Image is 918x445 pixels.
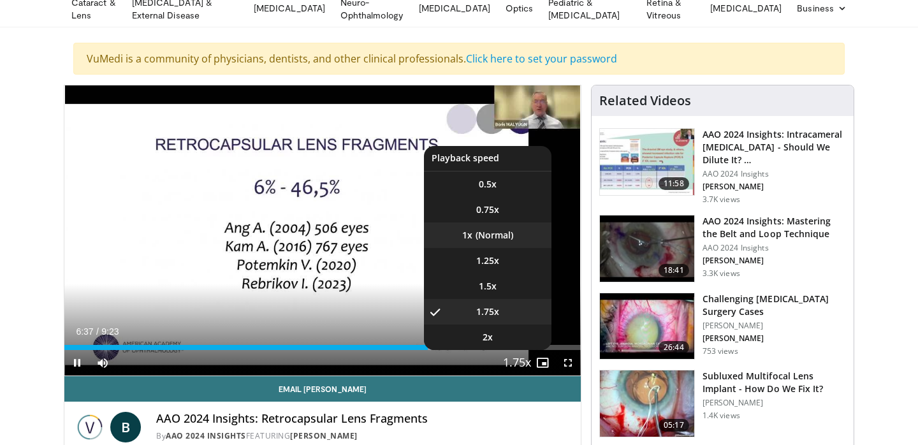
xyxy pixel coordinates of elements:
[599,293,846,360] a: 26:44 Challenging [MEDICAL_DATA] Surgery Cases [PERSON_NAME] [PERSON_NAME] 753 views
[703,194,740,205] p: 3.7K views
[703,370,846,395] h3: Subluxed Multifocal Lens Implant - How Do We Fix It?
[703,243,846,253] p: AAO 2024 Insights
[703,398,846,408] p: [PERSON_NAME]
[600,129,694,195] img: de733f49-b136-4bdc-9e00-4021288efeb7.150x105_q85_crop-smart_upscale.jpg
[76,326,93,337] span: 6:37
[599,128,846,205] a: 11:58 AAO 2024 Insights: Intracameral [MEDICAL_DATA] - Should We Dilute It? … AAO 2024 Insights [...
[64,350,90,376] button: Pause
[600,215,694,282] img: 22a3a3a3-03de-4b31-bd81-a17540334f4a.150x105_q85_crop-smart_upscale.jpg
[64,85,581,376] video-js: Video Player
[476,254,499,267] span: 1.25x
[476,203,499,216] span: 0.75x
[600,293,694,360] img: 05a6f048-9eed-46a7-93e1-844e43fc910c.150x105_q85_crop-smart_upscale.jpg
[96,326,99,337] span: /
[703,128,846,166] h3: AAO 2024 Insights: Intracameral [MEDICAL_DATA] - Should We Dilute It? …
[75,412,105,442] img: AAO 2024 Insights
[156,430,571,442] div: By FEATURING
[659,264,689,277] span: 18:41
[703,268,740,279] p: 3.3K views
[479,178,497,191] span: 0.5x
[466,52,617,66] a: Click here to set your password
[659,177,689,190] span: 11:58
[110,412,141,442] a: B
[703,256,846,266] p: [PERSON_NAME]
[64,345,581,350] div: Progress Bar
[599,215,846,282] a: 18:41 AAO 2024 Insights: Mastering the Belt and Loop Technique AAO 2024 Insights [PERSON_NAME] 3....
[599,93,691,108] h4: Related Videos
[73,43,845,75] div: VuMedi is a community of physicians, dentists, and other clinical professionals.
[479,280,497,293] span: 1.5x
[703,411,740,421] p: 1.4K views
[659,341,689,354] span: 26:44
[703,346,738,356] p: 753 views
[476,305,499,318] span: 1.75x
[703,169,846,179] p: AAO 2024 Insights
[462,229,472,242] span: 1x
[703,182,846,192] p: [PERSON_NAME]
[703,333,846,344] p: [PERSON_NAME]
[101,326,119,337] span: 9:23
[166,430,246,441] a: AAO 2024 Insights
[504,350,530,376] button: Playback Rate
[703,321,846,331] p: [PERSON_NAME]
[703,215,846,240] h3: AAO 2024 Insights: Mastering the Belt and Loop Technique
[703,293,846,318] h3: Challenging [MEDICAL_DATA] Surgery Cases
[530,350,555,376] button: Enable picture-in-picture mode
[659,419,689,432] span: 05:17
[600,370,694,437] img: 3fc25be6-574f-41c0-96b9-b0d00904b018.150x105_q85_crop-smart_upscale.jpg
[90,350,115,376] button: Mute
[555,350,581,376] button: Fullscreen
[64,376,581,402] a: Email [PERSON_NAME]
[290,430,358,441] a: [PERSON_NAME]
[599,370,846,437] a: 05:17 Subluxed Multifocal Lens Implant - How Do We Fix It? [PERSON_NAME] 1.4K views
[483,331,493,344] span: 2x
[156,412,571,426] h4: AAO 2024 Insights: Retrocapsular Lens Fragments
